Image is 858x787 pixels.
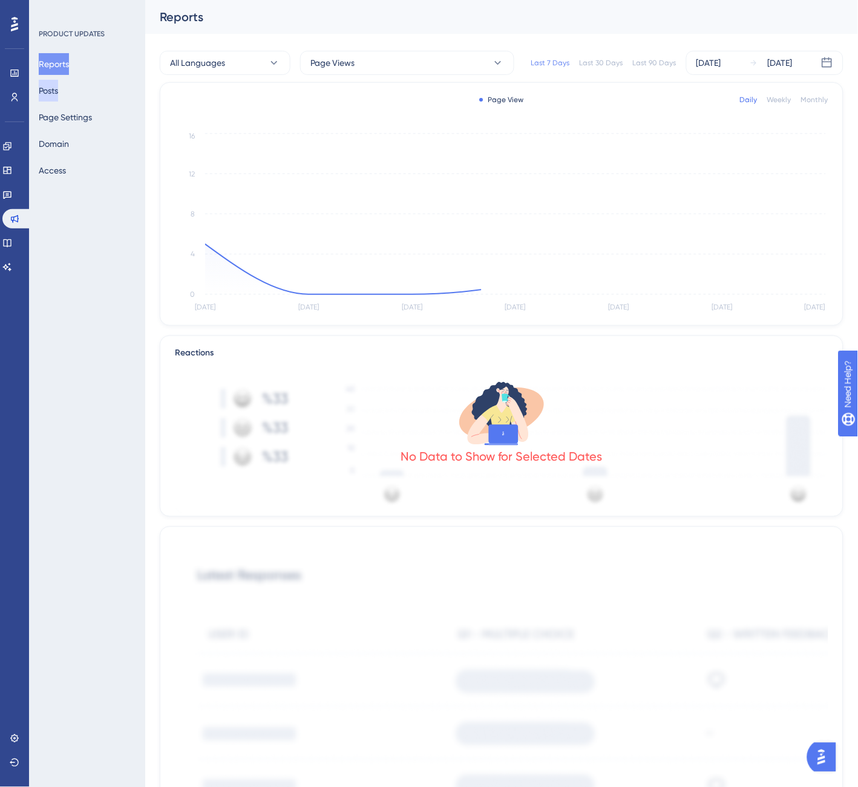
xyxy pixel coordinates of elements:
[170,56,225,70] span: All Languages
[740,95,758,105] div: Daily
[767,95,791,105] div: Weekly
[580,58,623,68] div: Last 30 Days
[402,303,422,312] tspan: [DATE]
[480,95,524,105] div: Page View
[807,739,843,776] iframe: UserGuiding AI Assistant Launcher
[609,303,629,312] tspan: [DATE]
[531,58,570,68] div: Last 7 Days
[300,51,514,75] button: Page Views
[310,56,355,70] span: Page Views
[39,106,92,128] button: Page Settings
[712,303,733,312] tspan: [DATE]
[195,303,215,312] tspan: [DATE]
[633,58,676,68] div: Last 90 Days
[801,95,828,105] div: Monthly
[39,160,66,181] button: Access
[189,170,195,178] tspan: 12
[189,132,195,140] tspan: 16
[696,56,721,70] div: [DATE]
[191,250,195,259] tspan: 4
[401,448,603,465] div: No Data to Show for Selected Dates
[160,8,813,25] div: Reports
[160,51,290,75] button: All Languages
[28,3,76,18] span: Need Help?
[505,303,526,312] tspan: [DATE]
[191,210,195,218] tspan: 8
[39,29,105,39] div: PRODUCT UPDATES
[39,133,69,155] button: Domain
[39,80,58,102] button: Posts
[298,303,319,312] tspan: [DATE]
[768,56,793,70] div: [DATE]
[804,303,825,312] tspan: [DATE]
[39,53,69,75] button: Reports
[175,346,828,360] div: Reactions
[190,290,195,299] tspan: 0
